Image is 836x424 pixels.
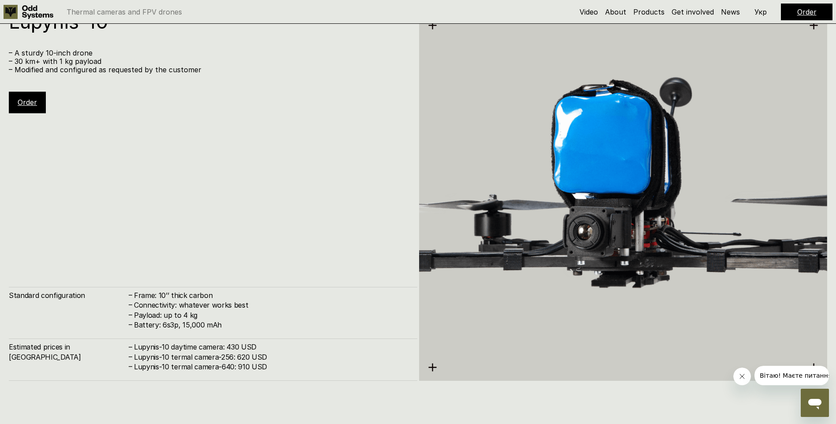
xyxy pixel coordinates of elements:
h4: Connectivity: whatever works best [134,300,409,310]
p: Укр [754,8,767,15]
h4: Standard configuration [9,290,128,300]
h4: Lupynis-10 daytime camera: 430 USD [134,342,409,352]
h4: Lupynis-10 termal camera-640: 910 USD [134,362,409,372]
h4: – [129,310,132,320]
h4: – [129,342,132,351]
p: Thermal cameras and FPV drones [67,8,182,15]
a: Products [633,7,665,16]
a: Get involved [672,7,714,16]
p: – A sturdy 10-inch drone [9,49,409,57]
h4: Estimated prices in [GEOGRAPHIC_DATA] [9,342,128,362]
h4: – [129,320,132,329]
h4: – [129,290,132,300]
h4: – [129,352,132,361]
a: Video [580,7,598,16]
span: Вітаю! Маєте питання? [5,6,81,13]
h4: – [129,300,132,309]
a: Order [797,7,817,16]
p: – 30 km+ with 1 kg payload [9,57,409,66]
a: News [721,7,740,16]
h4: Lupynis-10 termal camera-256: 620 USD [134,352,409,362]
a: Order [18,98,37,107]
h4: Payload: up to 4 kg [134,310,409,320]
iframe: Şirketten mesaj [754,366,829,385]
iframe: Mesajı kapat [733,368,751,385]
h4: Frame: 10’’ thick carbon [134,290,409,300]
iframe: Mesajlaşma penceresini başlatma düğmesi [801,389,829,417]
h4: Battery: 6s3p, 15,000 mAh [134,320,409,330]
h4: – [129,361,132,371]
a: About [605,7,626,16]
p: – Modified and configured as requested by the customer [9,66,409,74]
h1: Lupynis-10 [9,12,409,31]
